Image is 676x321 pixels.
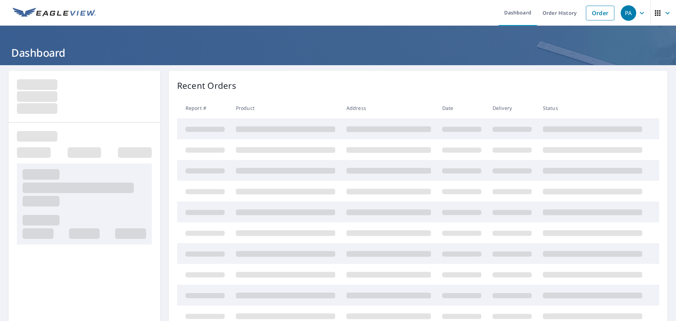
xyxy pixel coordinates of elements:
[437,98,487,118] th: Date
[230,98,341,118] th: Product
[177,98,230,118] th: Report #
[341,98,437,118] th: Address
[487,98,537,118] th: Delivery
[537,98,648,118] th: Status
[621,5,636,21] div: PA
[586,6,614,20] a: Order
[13,8,96,18] img: EV Logo
[177,79,236,92] p: Recent Orders
[8,45,668,60] h1: Dashboard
